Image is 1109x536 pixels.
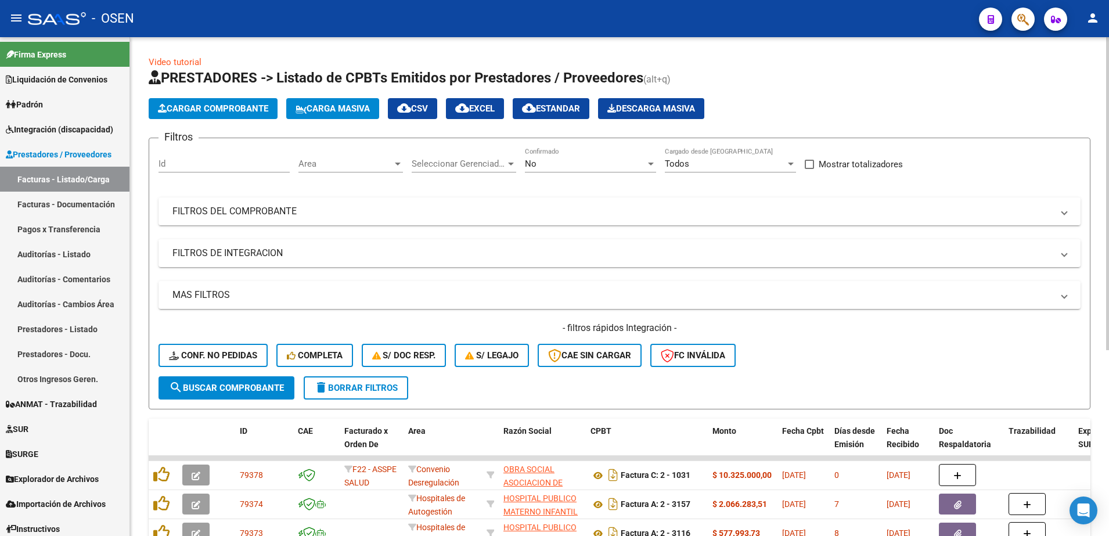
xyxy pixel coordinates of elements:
span: Fecha Cpbt [782,426,824,436]
span: Estandar [522,103,580,114]
mat-icon: search [169,380,183,394]
strong: Factura A: 2 - 3157 [621,500,690,509]
span: Firma Express [6,48,66,61]
button: Carga Masiva [286,98,379,119]
button: S/ Doc Resp. [362,344,447,367]
span: FC Inválida [661,350,725,361]
span: ID [240,426,247,436]
span: Conf. no pedidas [169,350,257,361]
mat-expansion-panel-header: FILTROS DEL COMPROBANTE [159,197,1081,225]
span: Hospitales de Autogestión [408,494,465,516]
span: Monto [712,426,736,436]
span: [DATE] [782,499,806,509]
span: Facturado x Orden De [344,426,388,449]
button: FC Inválida [650,344,736,367]
mat-expansion-panel-header: FILTROS DE INTEGRACION [159,239,1081,267]
strong: $ 2.066.283,51 [712,499,767,509]
span: SURGE [6,448,38,461]
span: Instructivos [6,523,60,535]
span: Cargar Comprobante [158,103,268,114]
span: F22 - ASSPE SALUD [344,465,397,487]
span: Completa [287,350,343,361]
button: S/ legajo [455,344,529,367]
span: 79374 [240,499,263,509]
datatable-header-cell: Area [404,419,482,470]
span: Padrón [6,98,43,111]
mat-icon: cloud_download [522,101,536,115]
div: 30707211306 [503,463,581,487]
mat-panel-title: FILTROS DE INTEGRACION [172,247,1053,260]
datatable-header-cell: Fecha Cpbt [777,419,830,470]
datatable-header-cell: Facturado x Orden De [340,419,404,470]
span: ANMAT - Trazabilidad [6,398,97,411]
span: Mostrar totalizadores [819,157,903,171]
span: CAE SIN CARGAR [548,350,631,361]
mat-panel-title: MAS FILTROS [172,289,1053,301]
span: [DATE] [887,470,910,480]
button: Borrar Filtros [304,376,408,400]
span: CAE [298,426,313,436]
span: [DATE] [782,470,806,480]
strong: Factura C: 2 - 1031 [621,471,690,480]
span: Carga Masiva [296,103,370,114]
span: No [525,159,537,169]
div: 30711560099 [503,492,581,516]
datatable-header-cell: CPBT [586,419,708,470]
button: Cargar Comprobante [149,98,278,119]
datatable-header-cell: Días desde Emisión [830,419,882,470]
span: Buscar Comprobante [169,383,284,393]
mat-icon: cloud_download [397,101,411,115]
button: Estandar [513,98,589,119]
span: Descarga Masiva [607,103,695,114]
button: Conf. no pedidas [159,344,268,367]
div: Open Intercom Messenger [1070,497,1097,524]
datatable-header-cell: Monto [708,419,777,470]
span: Todos [665,159,689,169]
span: CPBT [590,426,611,436]
span: Convenio Desregulación [408,465,459,487]
span: CSV [397,103,428,114]
span: Explorador de Archivos [6,473,99,485]
datatable-header-cell: Fecha Recibido [882,419,934,470]
span: PRESTADORES -> Listado de CPBTs Emitidos por Prestadores / Proveedores [149,70,643,86]
button: Descarga Masiva [598,98,704,119]
button: Buscar Comprobante [159,376,294,400]
mat-icon: delete [314,380,328,394]
datatable-header-cell: Doc Respaldatoria [934,419,1004,470]
a: Video tutorial [149,57,201,67]
span: Fecha Recibido [887,426,919,449]
span: S/ legajo [465,350,519,361]
span: Area [298,159,393,169]
span: Días desde Emisión [834,426,875,449]
button: CAE SIN CARGAR [538,344,642,367]
span: Trazabilidad [1009,426,1056,436]
mat-icon: menu [9,11,23,25]
mat-expansion-panel-header: MAS FILTROS [159,281,1081,309]
span: - OSEN [92,6,134,31]
mat-icon: cloud_download [455,101,469,115]
span: (alt+q) [643,74,671,85]
i: Descargar documento [606,466,621,484]
datatable-header-cell: ID [235,419,293,470]
span: 0 [834,470,839,480]
app-download-masive: Descarga masiva de comprobantes (adjuntos) [598,98,704,119]
button: CSV [388,98,437,119]
button: Completa [276,344,353,367]
span: Doc Respaldatoria [939,426,991,449]
span: SUR [6,423,28,436]
mat-icon: person [1086,11,1100,25]
span: Seleccionar Gerenciador [412,159,506,169]
span: Razón Social [503,426,552,436]
span: Importación de Archivos [6,498,106,510]
span: 7 [834,499,839,509]
span: Borrar Filtros [314,383,398,393]
span: 79378 [240,470,263,480]
strong: $ 10.325.000,00 [712,470,772,480]
mat-panel-title: FILTROS DEL COMPROBANTE [172,205,1053,218]
span: Liquidación de Convenios [6,73,107,86]
datatable-header-cell: CAE [293,419,340,470]
i: Descargar documento [606,495,621,513]
datatable-header-cell: Trazabilidad [1004,419,1074,470]
span: Area [408,426,426,436]
h3: Filtros [159,129,199,145]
